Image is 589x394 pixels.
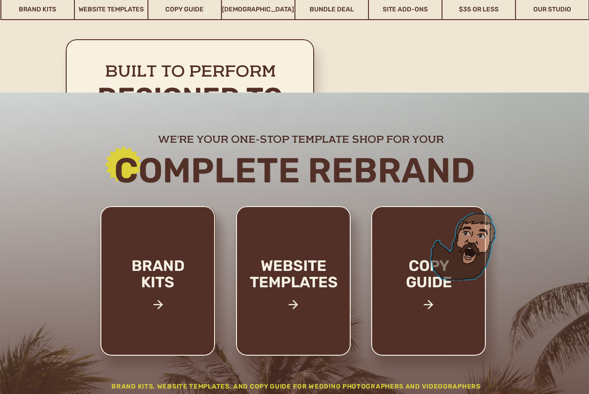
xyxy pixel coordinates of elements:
[48,152,542,189] h2: Complete rebrand
[77,83,304,115] h2: Designed to
[93,133,509,144] h2: we're your one-stop template shop for your
[387,258,471,321] a: copy guide
[119,258,196,321] a: brand kits
[234,258,353,310] a: website templates
[77,63,304,83] h2: Built to perform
